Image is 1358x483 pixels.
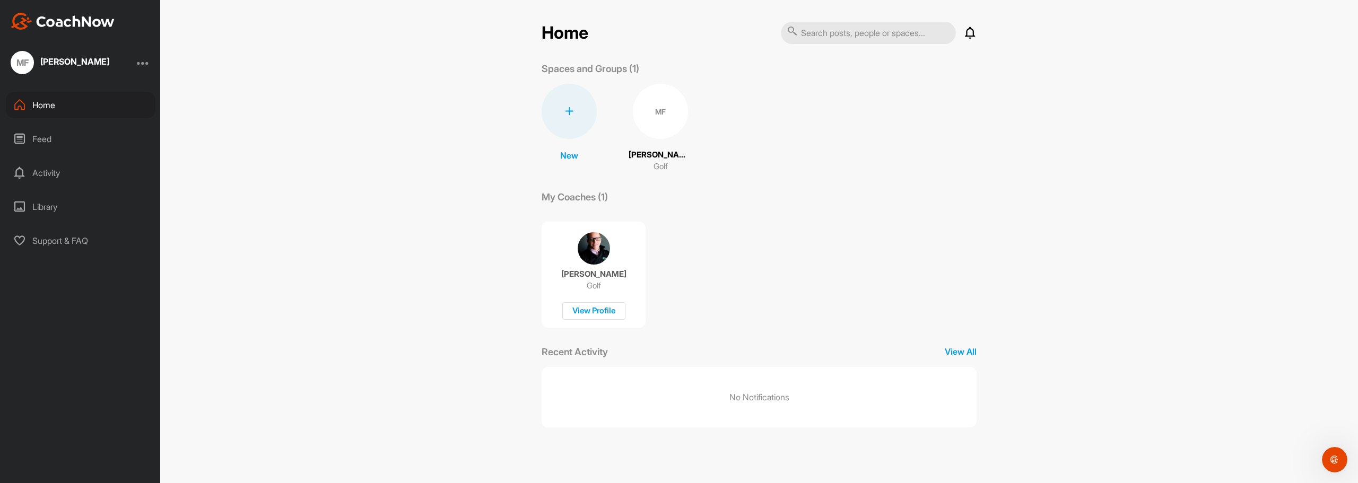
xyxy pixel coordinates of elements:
[729,391,789,403] p: No Notifications
[633,84,688,139] div: MF
[542,23,588,43] h2: Home
[945,345,977,358] p: View All
[560,149,578,162] p: New
[629,149,692,161] p: [PERSON_NAME]
[6,160,155,186] div: Activity
[11,13,115,30] img: CoachNow
[6,194,155,220] div: Library
[587,280,601,291] p: Golf
[654,161,668,173] p: Golf
[629,84,692,173] a: MF[PERSON_NAME]Golf
[542,345,608,359] p: Recent Activity
[561,269,626,279] p: [PERSON_NAME]
[781,22,956,44] input: Search posts, people or spaces...
[1322,447,1347,472] iframe: Intercom live chat
[40,57,109,66] div: [PERSON_NAME]
[6,126,155,152] div: Feed
[11,51,34,74] div: MF
[562,302,625,320] div: View Profile
[542,62,639,76] p: Spaces and Groups (1)
[578,232,610,265] img: coach avatar
[6,92,155,118] div: Home
[542,190,608,204] p: My Coaches (1)
[6,227,155,254] div: Support & FAQ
